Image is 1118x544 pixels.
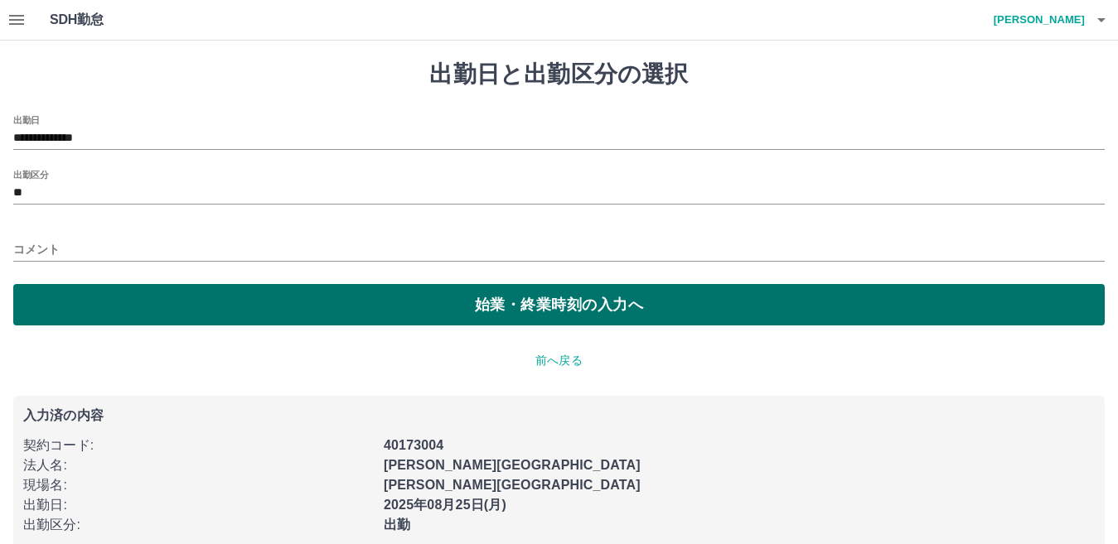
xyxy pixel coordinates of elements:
[384,478,641,492] b: [PERSON_NAME][GEOGRAPHIC_DATA]
[23,515,374,535] p: 出勤区分 :
[384,518,410,532] b: 出勤
[384,458,641,472] b: [PERSON_NAME][GEOGRAPHIC_DATA]
[13,352,1105,369] p: 前へ戻る
[23,455,374,475] p: 法人名 :
[384,498,506,512] b: 2025年08月25日(月)
[23,475,374,495] p: 現場名 :
[13,60,1105,89] h1: 出勤日と出勤区分の選択
[23,495,374,515] p: 出勤日 :
[13,113,40,126] label: 出勤日
[13,168,48,181] label: 出勤区分
[384,438,443,452] b: 40173004
[23,409,1095,422] p: 入力済の内容
[23,436,374,455] p: 契約コード :
[13,284,1105,325] button: 始業・終業時刻の入力へ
